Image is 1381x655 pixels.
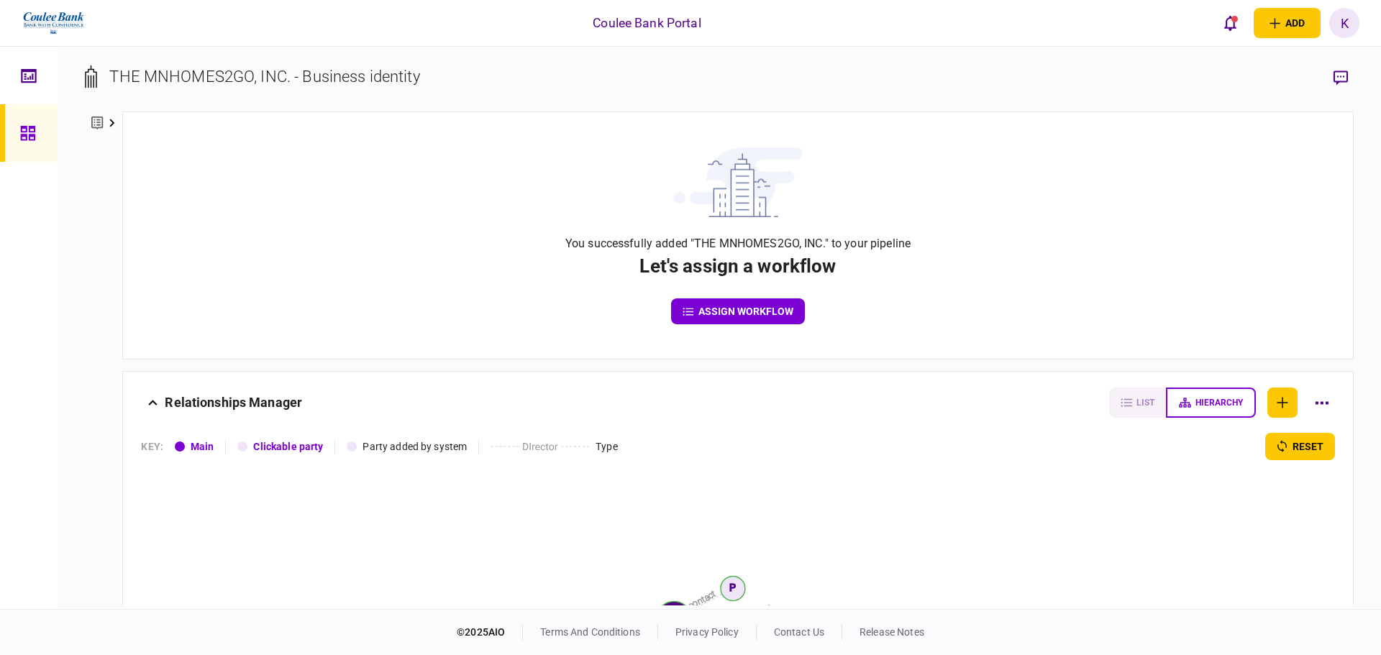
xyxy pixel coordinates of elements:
[141,439,163,454] div: KEY :
[1254,8,1321,38] button: open adding identity options
[687,588,718,610] text: contact
[457,625,523,640] div: © 2025 AIO
[1166,388,1256,418] button: hierarchy
[730,582,737,593] text: P
[1136,398,1154,408] span: list
[1215,8,1245,38] button: open notifications list
[22,5,86,41] img: client company logo
[253,439,323,454] div: Clickable party
[540,626,640,638] a: terms and conditions
[565,235,911,252] div: You successfully added "THE MNHOMES2GO, INC." to your pipeline
[1195,398,1243,408] span: hierarchy
[165,388,302,418] div: Relationships Manager
[696,604,770,615] tspan: [PERSON_NAME]
[774,626,824,638] a: contact us
[109,65,419,88] div: THE MNHOMES2GO, INC. - Business identity
[1265,433,1335,460] button: reset
[191,439,214,454] div: Main
[860,626,924,638] a: release notes
[639,252,836,280] div: Let's assign a workflow
[671,298,805,324] button: assign workflow
[593,14,701,32] div: Coulee Bank Portal
[1109,388,1166,418] button: list
[673,147,803,217] img: building with clouds
[675,626,739,638] a: privacy policy
[1329,8,1359,38] button: K
[596,439,618,454] div: Type
[363,439,467,454] div: Party added by system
